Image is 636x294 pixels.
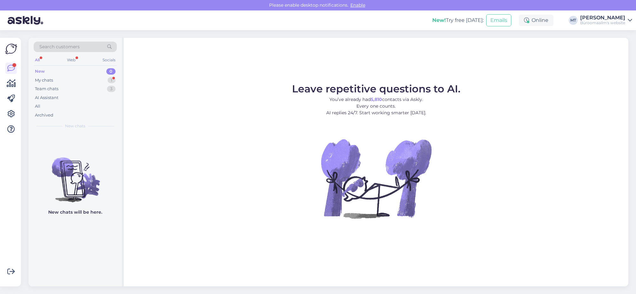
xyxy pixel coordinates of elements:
[35,95,58,101] div: AI Assistant
[292,96,460,116] p: You’ve already had contacts via Askly. Every one counts. AI replies 24/7. Start working smarter [...
[371,97,382,102] b: 5,810
[107,86,116,92] div: 3
[39,43,80,50] span: Search customers
[432,17,484,24] div: Try free [DATE]:
[486,14,511,26] button: Emails
[348,2,367,8] span: Enable
[432,17,446,23] b: New!
[35,103,40,110] div: All
[108,77,116,84] div: 1
[519,15,553,26] div: Online
[48,209,102,216] p: New chats will be here.
[292,83,460,95] span: Leave repetitive questions to AI.
[29,146,122,203] img: No chats
[65,123,85,129] span: New chats
[35,68,45,75] div: New
[66,56,77,64] div: Web
[34,56,41,64] div: All
[106,68,116,75] div: 0
[580,20,625,25] div: Büroomaailm's website
[5,43,17,55] img: Askly Logo
[319,121,433,236] img: No Chat active
[35,112,53,118] div: Archived
[101,56,117,64] div: Socials
[35,77,53,84] div: My chats
[580,15,625,20] div: [PERSON_NAME]
[35,86,58,92] div: Team chats
[580,15,632,25] a: [PERSON_NAME]Büroomaailm's website
[569,16,578,25] div: MT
